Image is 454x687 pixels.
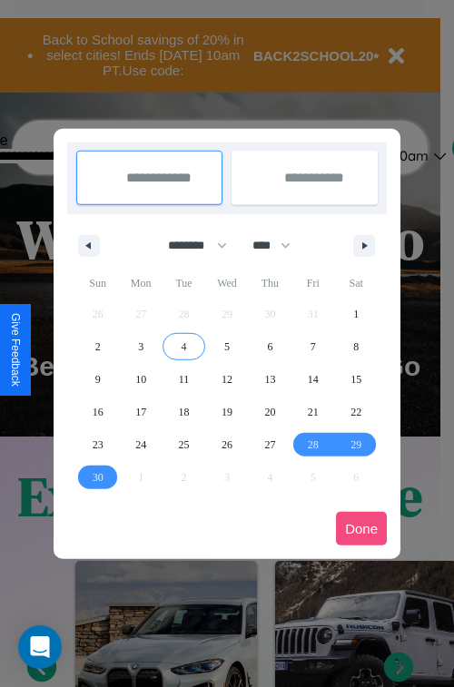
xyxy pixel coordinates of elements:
[135,363,146,396] span: 10
[222,428,232,461] span: 26
[93,428,104,461] span: 23
[93,461,104,494] span: 30
[119,428,162,461] button: 24
[163,363,205,396] button: 11
[308,396,319,428] span: 21
[135,428,146,461] span: 24
[353,298,359,330] span: 1
[205,330,248,363] button: 5
[350,396,361,428] span: 22
[291,269,334,298] span: Fri
[308,428,319,461] span: 28
[76,363,119,396] button: 9
[249,269,291,298] span: Thu
[163,330,205,363] button: 4
[335,363,378,396] button: 15
[93,396,104,428] span: 16
[76,396,119,428] button: 16
[205,396,248,428] button: 19
[119,396,162,428] button: 17
[119,330,162,363] button: 3
[264,396,275,428] span: 20
[335,428,378,461] button: 29
[267,330,272,363] span: 6
[119,269,162,298] span: Mon
[76,330,119,363] button: 2
[264,428,275,461] span: 27
[119,363,162,396] button: 10
[336,512,387,545] button: Done
[76,269,119,298] span: Sun
[350,363,361,396] span: 15
[222,396,232,428] span: 19
[291,330,334,363] button: 7
[135,396,146,428] span: 17
[179,428,190,461] span: 25
[308,363,319,396] span: 14
[76,428,119,461] button: 23
[76,461,119,494] button: 30
[182,330,187,363] span: 4
[249,330,291,363] button: 6
[95,363,101,396] span: 9
[335,330,378,363] button: 8
[249,396,291,428] button: 20
[163,269,205,298] span: Tue
[224,330,230,363] span: 5
[311,330,316,363] span: 7
[179,363,190,396] span: 11
[222,363,232,396] span: 12
[335,396,378,428] button: 22
[205,428,248,461] button: 26
[335,269,378,298] span: Sat
[179,396,190,428] span: 18
[205,269,248,298] span: Wed
[291,396,334,428] button: 21
[205,363,248,396] button: 12
[249,428,291,461] button: 27
[264,363,275,396] span: 13
[163,428,205,461] button: 25
[138,330,143,363] span: 3
[18,625,62,669] div: Open Intercom Messenger
[9,313,22,387] div: Give Feedback
[163,396,205,428] button: 18
[350,428,361,461] span: 29
[291,363,334,396] button: 14
[335,298,378,330] button: 1
[353,330,359,363] span: 8
[95,330,101,363] span: 2
[249,363,291,396] button: 13
[291,428,334,461] button: 28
